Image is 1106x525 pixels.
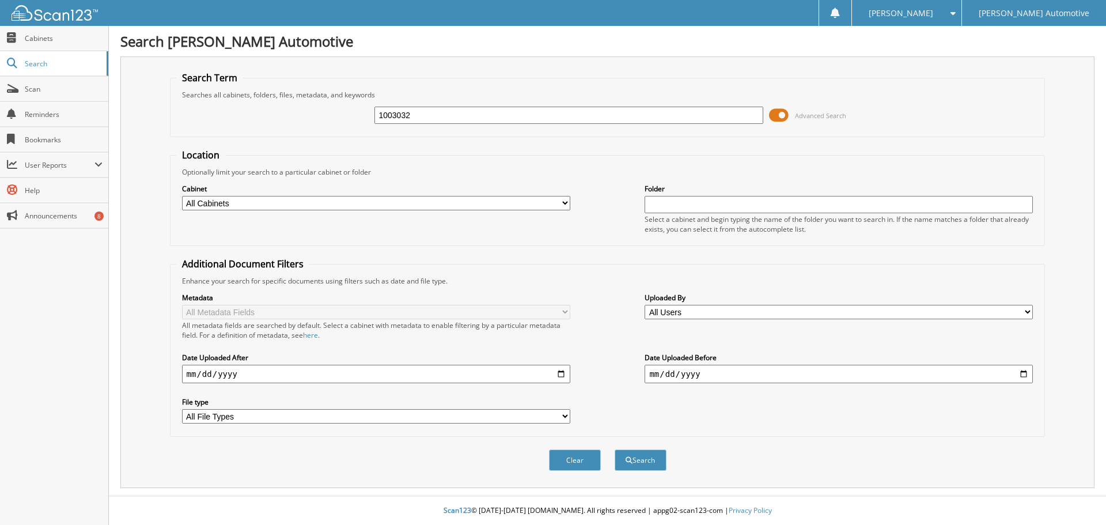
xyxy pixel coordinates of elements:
[176,149,225,161] legend: Location
[182,397,570,407] label: File type
[94,211,104,221] div: 8
[25,160,94,170] span: User Reports
[795,111,846,120] span: Advanced Search
[176,71,243,84] legend: Search Term
[176,258,309,270] legend: Additional Document Filters
[645,214,1033,234] div: Select a cabinet and begin typing the name of the folder you want to search in. If the name match...
[25,59,101,69] span: Search
[25,211,103,221] span: Announcements
[869,10,933,17] span: [PERSON_NAME]
[25,84,103,94] span: Scan
[979,10,1089,17] span: [PERSON_NAME] Automotive
[549,450,601,471] button: Clear
[176,167,1039,177] div: Optionally limit your search to a particular cabinet or folder
[182,365,570,383] input: start
[109,497,1106,525] div: © [DATE]-[DATE] [DOMAIN_NAME]. All rights reserved | appg02-scan123-com |
[182,353,570,362] label: Date Uploaded After
[645,353,1033,362] label: Date Uploaded Before
[182,293,570,303] label: Metadata
[645,365,1033,383] input: end
[25,135,103,145] span: Bookmarks
[25,33,103,43] span: Cabinets
[444,505,471,515] span: Scan123
[120,32,1094,51] h1: Search [PERSON_NAME] Automotive
[729,505,772,515] a: Privacy Policy
[182,184,570,194] label: Cabinet
[303,330,318,340] a: here
[176,90,1039,100] div: Searches all cabinets, folders, files, metadata, and keywords
[645,184,1033,194] label: Folder
[645,293,1033,303] label: Uploaded By
[25,109,103,119] span: Reminders
[182,320,570,340] div: All metadata fields are searched by default. Select a cabinet with metadata to enable filtering b...
[176,276,1039,286] div: Enhance your search for specific documents using filters such as date and file type.
[12,5,98,21] img: scan123-logo-white.svg
[615,450,666,471] button: Search
[25,186,103,195] span: Help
